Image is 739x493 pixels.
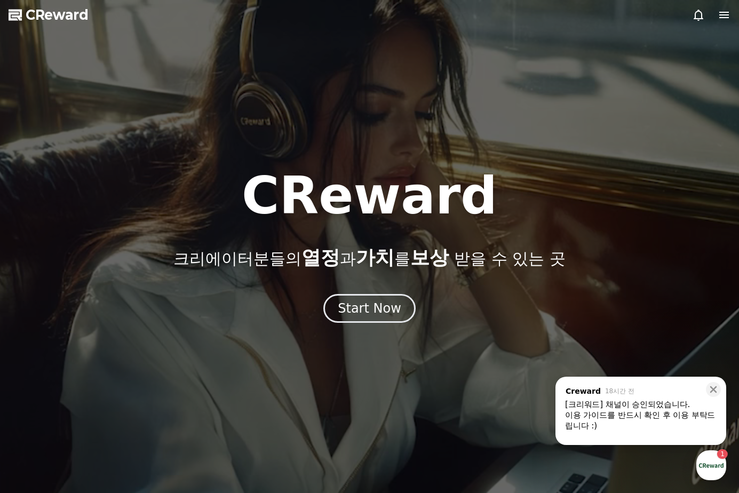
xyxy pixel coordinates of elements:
[9,6,89,23] a: CReward
[26,6,89,23] span: CReward
[323,294,416,323] button: Start Now
[323,305,416,315] a: Start Now
[410,246,449,268] span: 보상
[338,300,401,317] div: Start Now
[242,170,497,221] h1: CReward
[173,247,565,268] p: 크리에이터분들의 과 를 받을 수 있는 곳
[356,246,394,268] span: 가치
[301,246,340,268] span: 열정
